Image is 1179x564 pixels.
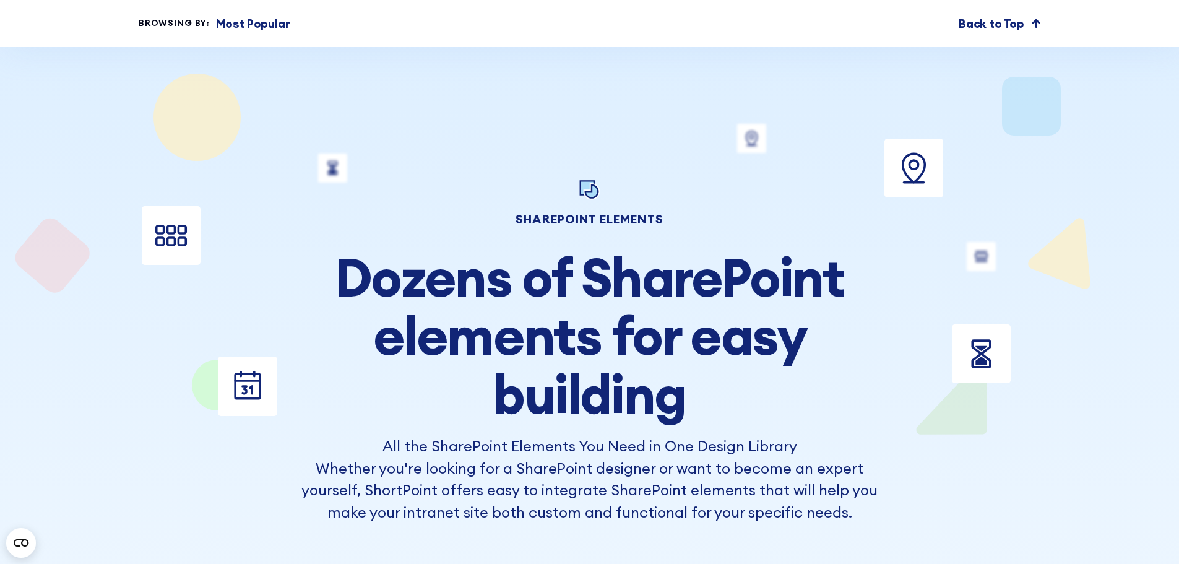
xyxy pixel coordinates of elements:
div: Browsing by: [139,17,210,30]
iframe: Chat Widget [956,420,1179,564]
h3: All the SharePoint Elements You Need in One Design Library [298,435,881,458]
button: Open CMP widget [6,528,36,558]
p: Most Popular [216,15,290,33]
h1: SHAREPOINT ELEMENTS [298,214,881,225]
p: Back to Top [959,15,1024,33]
h2: Dozens of SharePoint elements for easy building [298,248,881,423]
p: Whether you're looking for a SharePoint designer or want to become an expert yourself, ShortPoint... [298,458,881,524]
a: Back to Top [959,15,1040,33]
